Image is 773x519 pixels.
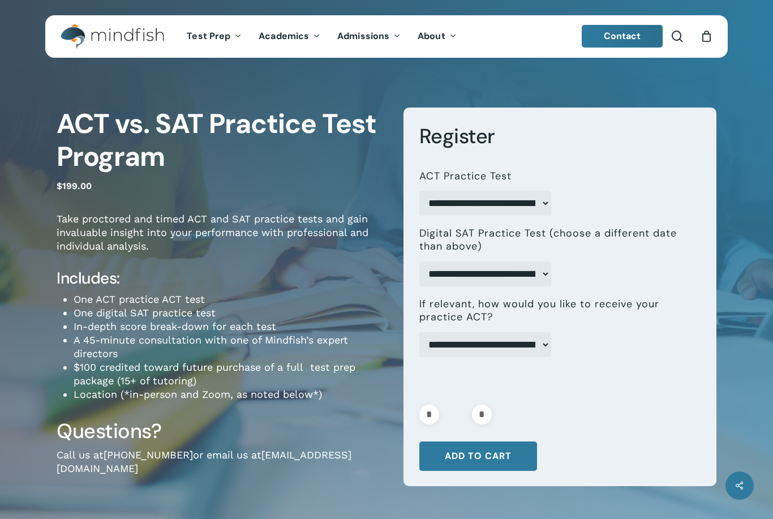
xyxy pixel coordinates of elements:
[443,405,469,424] input: Product quantity
[419,441,537,471] button: Add to cart
[329,32,409,41] a: Admissions
[250,32,329,41] a: Academics
[582,25,663,48] a: Contact
[74,306,386,320] li: One digital SAT practice test
[604,30,641,42] span: Contact
[419,298,692,324] label: If relevant, how would you like to receive your practice ACT?
[57,181,92,191] bdi: 199.00
[74,320,386,333] li: In-depth score break-down for each test
[45,15,728,58] header: Main Menu
[178,15,465,58] nav: Main Menu
[104,449,193,461] a: [PHONE_NUMBER]
[74,388,386,401] li: Location (*in-person and Zoom, as noted below*)
[259,30,309,42] span: Academics
[187,30,230,42] span: Test Prep
[57,448,386,491] p: Call us at or email us at
[419,227,692,254] label: Digital SAT Practice Test (choose a different date than above)
[74,293,386,306] li: One ACT practice ACT test
[418,30,445,42] span: About
[57,418,386,444] h3: Questions?
[57,449,351,474] a: [EMAIL_ADDRESS][DOMAIN_NAME]
[178,32,250,41] a: Test Prep
[57,212,386,268] p: Take proctored and timed ACT and SAT practice tests and gain invaluable insight into your perform...
[74,361,386,388] li: $100 credited toward future purchase of a full test prep package (15+ of tutoring)
[419,170,512,183] label: ACT Practice Test
[74,333,386,361] li: A 45-minute consultation with one of Mindfish’s expert directors
[57,181,62,191] span: $
[419,123,701,149] h3: Register
[57,108,386,173] h1: ACT vs. SAT Practice Test Program
[57,268,386,289] h4: Includes:
[337,30,389,42] span: Admissions
[409,32,465,41] a: About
